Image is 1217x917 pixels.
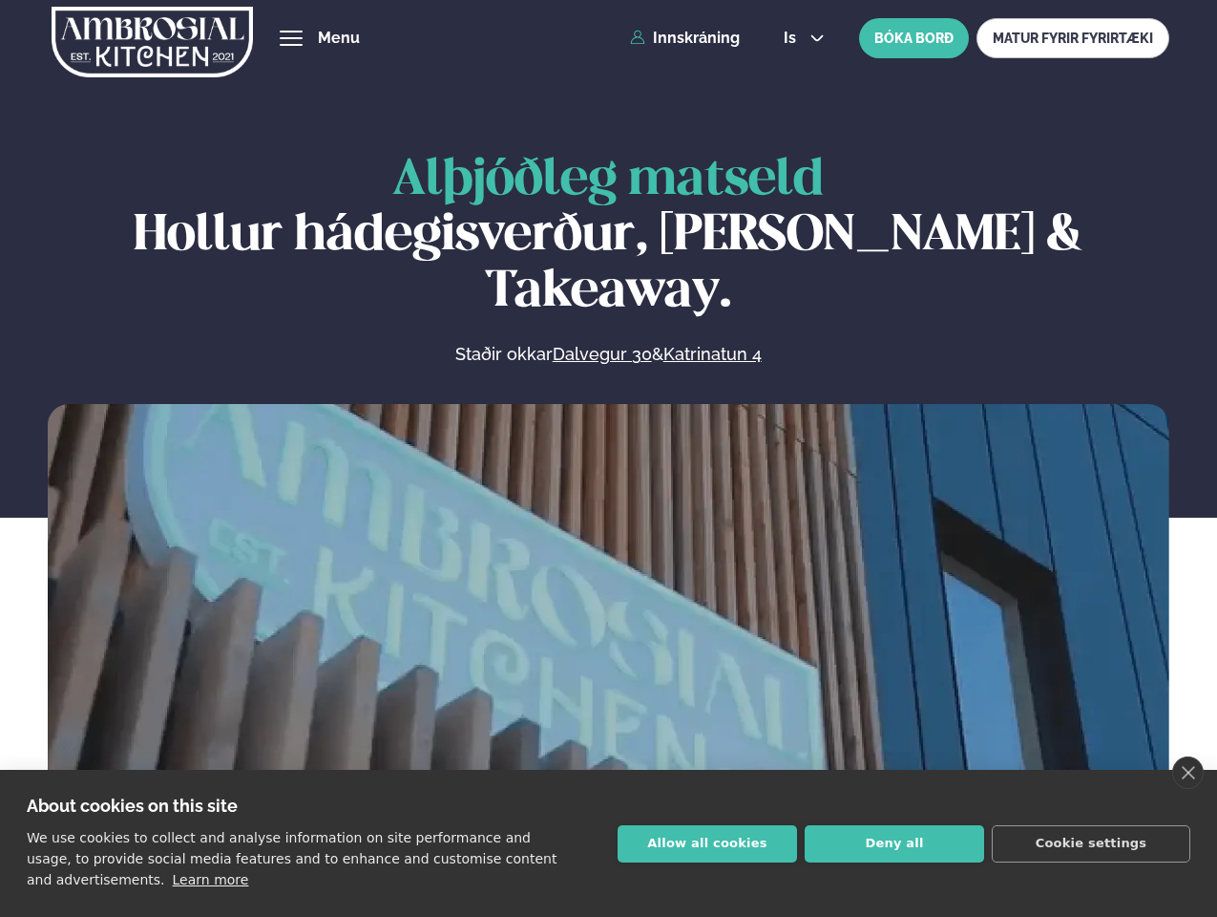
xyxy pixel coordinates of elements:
button: is [768,31,840,46]
p: Staðir okkar & [247,343,969,366]
p: We use cookies to collect and analyse information on site performance and usage, to provide socia... [27,830,556,887]
button: Cookie settings [992,825,1190,863]
button: BÓKA BORÐ [859,18,969,58]
span: Alþjóðleg matseld [392,157,824,204]
span: is [784,31,802,46]
a: close [1172,757,1204,789]
button: hamburger [280,27,303,50]
a: MATUR FYRIR FYRIRTÆKI [976,18,1169,58]
h1: Hollur hádegisverður, [PERSON_NAME] & Takeaway. [48,153,1169,320]
button: Deny all [805,825,984,863]
a: Katrinatun 4 [663,343,762,366]
a: Dalvegur 30 [553,343,652,366]
img: logo [52,3,253,81]
button: Allow all cookies [618,825,797,863]
a: Innskráning [630,30,740,47]
strong: About cookies on this site [27,796,238,816]
a: Learn more [173,872,249,887]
